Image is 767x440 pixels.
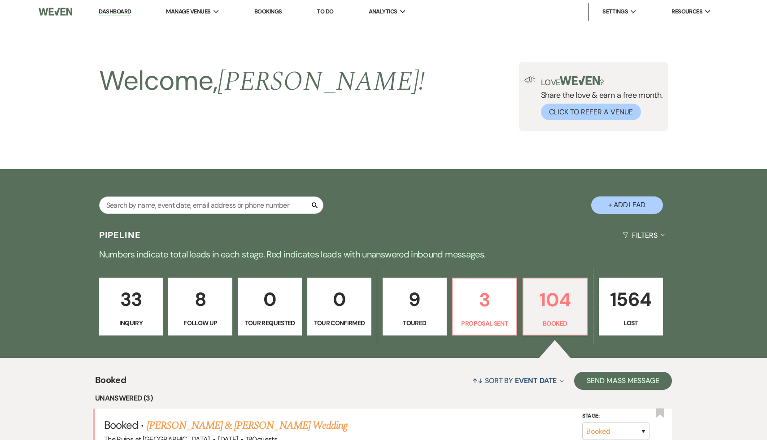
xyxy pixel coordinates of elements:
[536,76,663,120] div: Share the love & earn a free month.
[313,318,366,328] p: Tour Confirmed
[61,247,706,261] p: Numbers indicate total leads in each stage. Red indicates leads with unanswered inbound messages.
[95,392,672,404] li: Unanswered (3)
[104,418,138,432] span: Booked
[166,7,210,16] span: Manage Venues
[472,376,483,385] span: ↑↓
[99,196,323,214] input: Search by name, event date, email address or phone number
[560,76,600,85] img: weven-logo-green.svg
[238,278,302,336] a: 0Tour Requested
[168,278,232,336] a: 8Follow Up
[524,76,536,83] img: loud-speaker-illustration.svg
[515,376,557,385] span: Event Date
[313,284,366,314] p: 0
[105,284,157,314] p: 33
[369,7,397,16] span: Analytics
[307,278,371,336] a: 0Tour Confirmed
[105,318,157,328] p: Inquiry
[95,373,126,392] span: Booked
[529,285,581,315] p: 104
[99,62,425,100] h2: Welcome,
[599,278,663,336] a: 1564Lost
[605,284,657,314] p: 1564
[541,76,663,87] p: Love ?
[605,318,657,328] p: Lost
[244,318,296,328] p: Tour Requested
[99,229,141,241] h3: Pipeline
[244,284,296,314] p: 0
[99,278,163,336] a: 33Inquiry
[452,278,517,336] a: 3Proposal Sent
[602,7,628,16] span: Settings
[541,104,641,120] button: Click to Refer a Venue
[388,284,441,314] p: 9
[218,61,425,102] span: [PERSON_NAME] !
[174,318,227,328] p: Follow Up
[317,8,333,15] a: To Do
[671,7,702,16] span: Resources
[591,196,663,214] button: + Add Lead
[254,8,282,15] a: Bookings
[523,278,588,336] a: 104Booked
[529,318,581,328] p: Booked
[174,284,227,314] p: 8
[383,278,447,336] a: 9Toured
[619,223,668,247] button: Filters
[574,372,672,390] button: Send Mass Message
[582,411,649,421] label: Stage:
[388,318,441,328] p: Toured
[39,2,73,21] img: Weven Logo
[458,318,511,328] p: Proposal Sent
[469,369,567,392] button: Sort By Event Date
[147,418,348,434] a: [PERSON_NAME] & [PERSON_NAME] Wedding
[458,285,511,315] p: 3
[99,8,131,16] a: Dashboard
